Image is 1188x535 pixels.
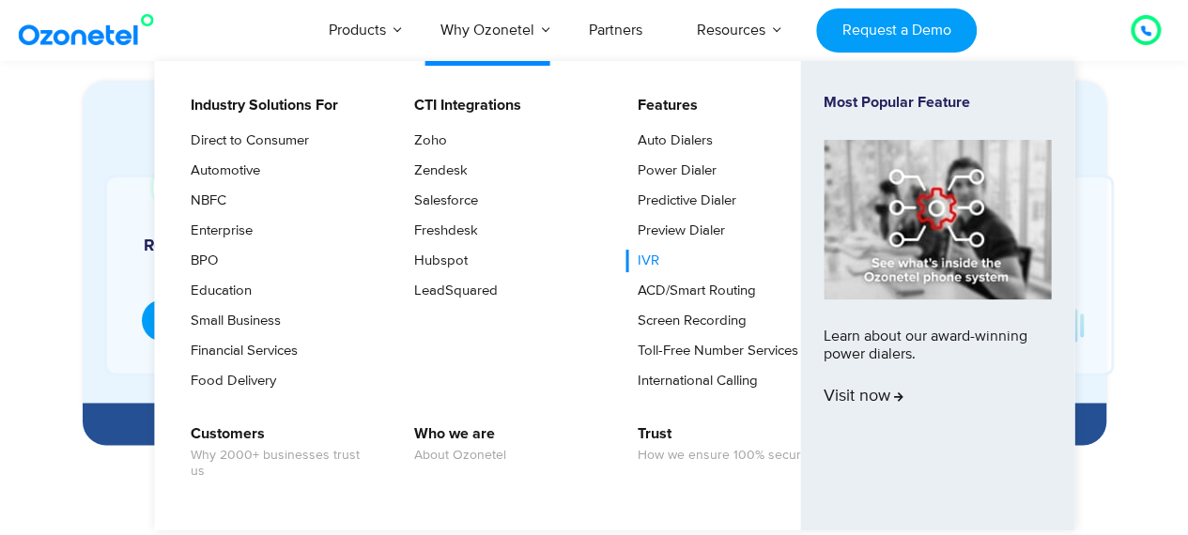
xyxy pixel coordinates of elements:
[178,370,279,392] a: Food Delivery
[402,250,471,272] a: Hubspot
[101,109,1125,142] div: Experience Our Voice AI Agents in Action
[625,250,662,272] a: IVR
[625,310,749,332] a: Screen Recording
[414,448,506,464] span: About Ozonetel
[824,140,1051,298] img: phone-system-min.jpg
[191,448,376,480] span: Why 2000+ businesses trust us
[625,340,801,362] a: Toll-Free Number Services
[638,448,814,464] span: How we ensure 100% security
[625,160,719,182] a: Power Dialer
[178,250,221,272] a: BPO
[824,387,903,407] span: Visit now
[178,220,255,242] a: Enterprise
[625,94,701,117] a: Features
[402,280,501,302] a: LeadSquared
[402,220,481,242] a: Freshdesk
[178,94,341,117] a: Industry Solutions For
[178,130,312,152] a: Direct to Consumer
[116,256,257,269] div: Site Visits
[625,190,739,212] a: Predictive Dialer
[625,422,817,466] a: TrustHow we ensure 100% security
[625,130,716,152] a: Auto Dialers
[625,220,728,242] a: Preview Dialer
[92,415,424,430] div: Hire Specialized AI Agents
[178,340,301,362] a: Financial Services
[178,190,229,212] a: NBFC
[625,280,759,302] a: ACD/Smart Routing
[178,422,378,482] a: CustomersWhy 2000+ businesses trust us
[625,370,761,392] a: International Calling
[824,94,1051,497] a: Most Popular FeatureLearn about our award-winning power dialers.Visit now
[178,310,284,332] a: Small Business
[816,8,977,53] a: Request a Demo
[178,280,255,302] a: Education
[402,94,524,117] a: CTI Integrations
[402,422,509,466] a: Who we areAbout Ozonetel
[402,160,471,182] a: Zendesk
[402,130,450,152] a: Zoho
[178,160,263,182] a: Automotive
[402,190,481,212] a: Salesforce
[116,237,257,254] h5: Real Estate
